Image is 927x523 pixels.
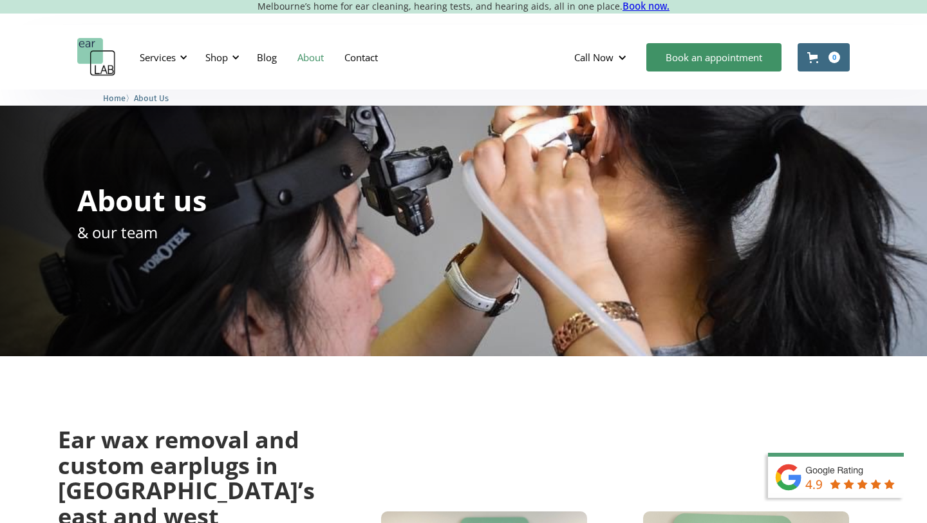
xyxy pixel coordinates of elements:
[132,38,191,77] div: Services
[77,38,116,77] a: home
[564,38,640,77] div: Call Now
[134,93,169,103] span: About Us
[334,39,388,76] a: Contact
[103,93,126,103] span: Home
[829,52,840,63] div: 0
[103,91,126,104] a: Home
[134,91,169,104] a: About Us
[198,38,243,77] div: Shop
[287,39,334,76] a: About
[574,51,613,64] div: Call Now
[798,43,850,71] a: Open cart
[205,51,228,64] div: Shop
[140,51,176,64] div: Services
[77,221,158,243] p: & our team
[646,43,782,71] a: Book an appointment
[77,185,207,214] h1: About us
[103,91,134,105] li: 〉
[247,39,287,76] a: Blog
